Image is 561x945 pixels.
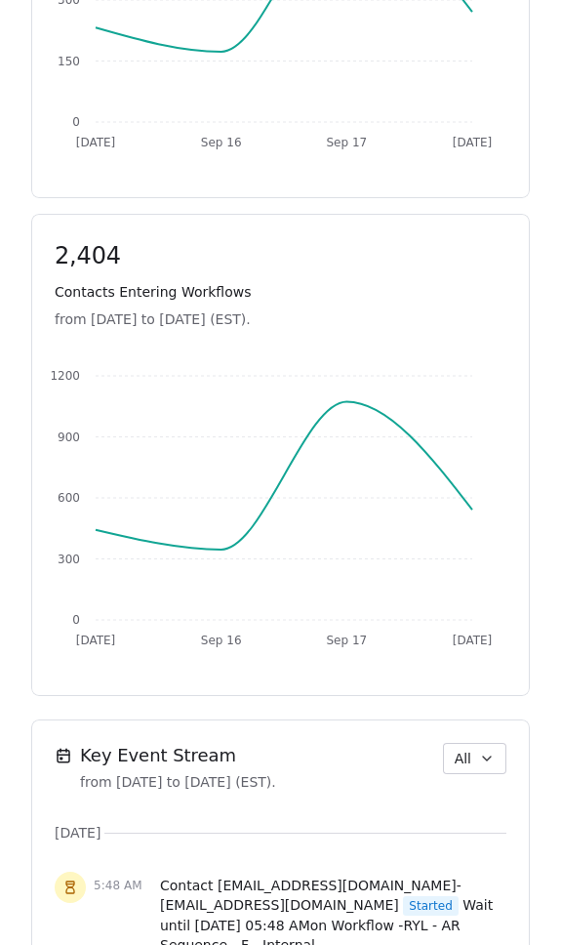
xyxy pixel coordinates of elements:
tspan: 300 [58,553,80,566]
span: from [DATE] to [DATE] (EST). [80,772,276,792]
span: Key Event Stream [80,743,276,768]
tspan: 600 [58,491,80,505]
span: Contacts Entering Workflows [55,282,506,302]
tspan: [DATE] [76,634,116,647]
tspan: 0 [72,115,80,129]
tspan: [DATE] [453,136,493,149]
tspan: 0 [72,613,80,627]
span: All [455,749,471,769]
tspan: 150 [58,55,80,68]
tspan: [DATE] [453,634,493,647]
tspan: Sep 16 [201,634,242,647]
span: [EMAIL_ADDRESS][DOMAIN_NAME] - [EMAIL_ADDRESS][DOMAIN_NAME] [160,878,461,913]
span: [DATE] 05:48 AM [194,918,309,933]
tspan: Sep 17 [326,136,367,149]
tspan: Sep 16 [201,136,242,149]
span: Started [403,896,459,916]
span: 5:48 AM [94,878,152,893]
span: [DATE] [55,823,100,842]
tspan: [DATE] [76,136,116,149]
tspan: 1200 [50,369,80,383]
span: from [DATE] to [DATE] (EST). [55,309,506,329]
tspan: 900 [58,431,80,444]
span: 2,404 [55,241,506,270]
tspan: Sep 17 [326,634,367,647]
